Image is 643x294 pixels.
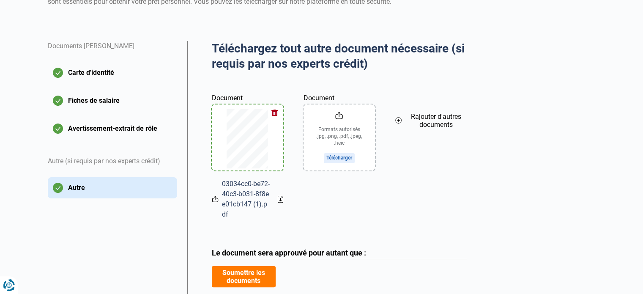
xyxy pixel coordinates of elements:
button: Avertissement-extrait de rôle [48,118,177,139]
label: Document [212,82,283,103]
button: Carte d'identité [48,62,177,83]
div: Autre (si requis par nos experts crédit) [48,146,177,177]
button: Rajouter d'autres documents [395,82,467,159]
span: 03034cc0-be72-40c3-b031-8f8ee01cb147 (1).pdf [222,179,271,220]
div: Le document sera approuvé pour autant que : [212,248,467,257]
button: Fiches de salaire [48,90,177,111]
button: Autre [48,177,177,198]
div: Documents [PERSON_NAME] [48,41,177,62]
span: Rajouter d'autres documents [405,113,466,129]
button: Soumettre les documents [212,266,276,287]
a: Download [278,196,283,203]
label: Document [304,82,375,103]
h2: Téléchargez tout autre document nécessaire (si requis par nos experts crédit) [212,41,467,72]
